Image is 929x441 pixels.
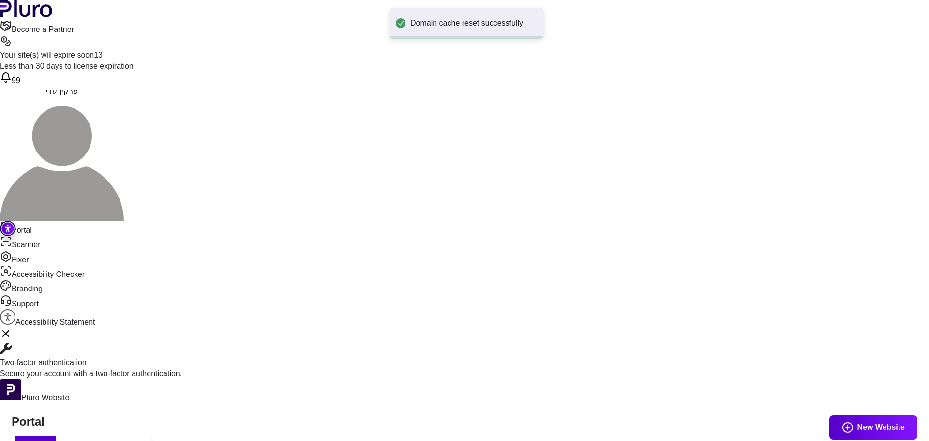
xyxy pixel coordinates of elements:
[12,415,917,429] h1: Portal
[46,87,77,95] span: פרקין עדי
[829,415,917,440] button: New Website
[94,51,103,59] span: 13
[12,76,20,85] span: 99
[410,18,537,29] div: Domain cache reset successfully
